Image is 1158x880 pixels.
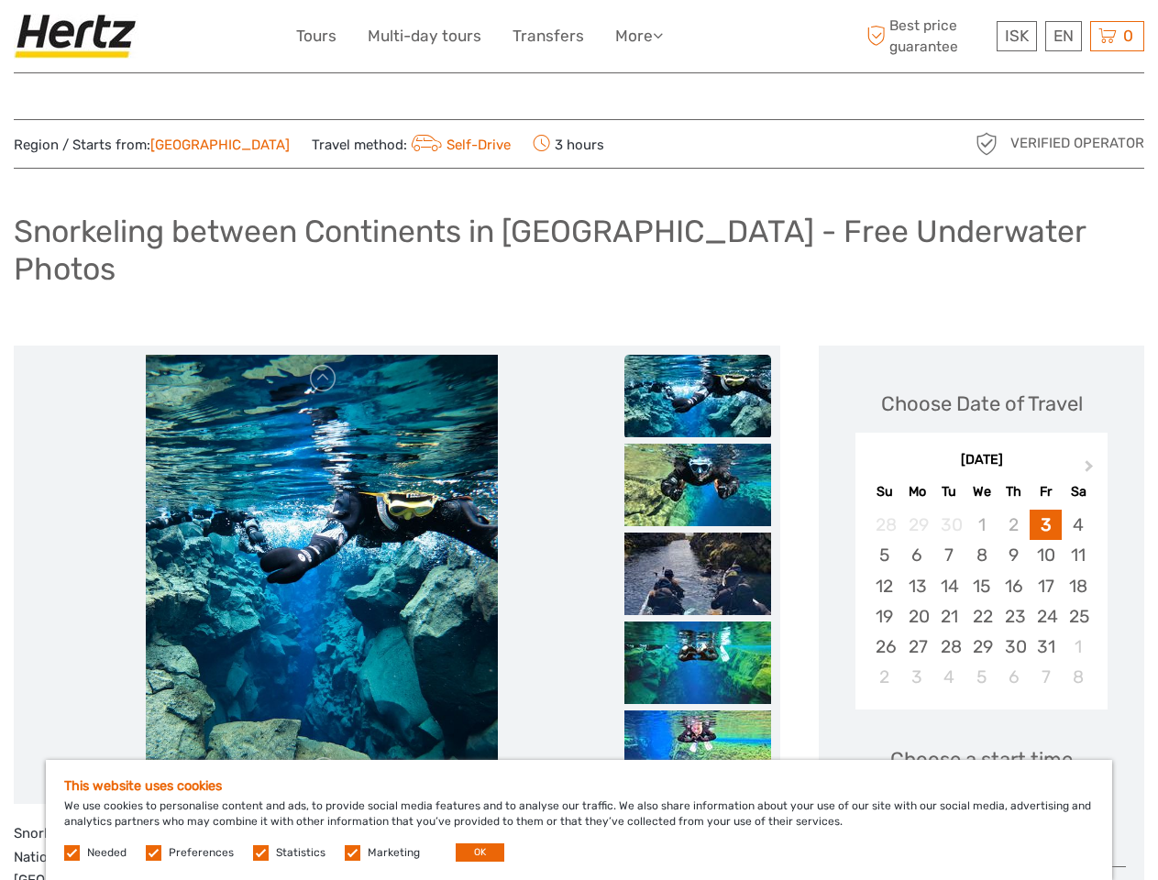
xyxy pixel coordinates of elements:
span: Choose a start time [890,745,1073,774]
div: Sa [1062,479,1094,504]
div: Choose Saturday, November 1st, 2025 [1062,632,1094,662]
div: [DATE] [855,451,1108,470]
div: Choose Wednesday, October 29th, 2025 [965,632,998,662]
span: 0 [1120,27,1136,45]
img: 75d647d656dd4db696dce9e52e88ad65_main_slider.jpeg [146,355,498,795]
a: Multi-day tours [368,23,481,49]
div: Choose Tuesday, November 4th, 2025 [933,662,965,692]
a: Self-Drive [407,137,511,153]
div: Choose Sunday, November 2nd, 2025 [868,662,900,692]
div: Mo [901,479,933,504]
span: 3 hours [533,131,604,157]
img: ec458f9b74944b7aa115685f463d0572_slider_thumbnail.jpeg [624,533,771,615]
img: 75d647d656dd4db696dce9e52e88ad65_slider_thumbnail.jpeg [624,355,771,437]
div: Choose Saturday, October 18th, 2025 [1062,571,1094,601]
div: Choose Friday, October 31st, 2025 [1030,632,1062,662]
div: Choose Friday, October 3rd, 2025 [1030,510,1062,540]
label: Needed [87,845,127,861]
div: Choose Tuesday, October 7th, 2025 [933,540,965,570]
div: Choose Monday, October 13th, 2025 [901,571,933,601]
div: EN [1045,21,1082,51]
div: We use cookies to personalise content and ads, to provide social media features and to analyse ou... [46,760,1112,880]
label: Marketing [368,845,420,861]
a: [GEOGRAPHIC_DATA] [150,137,290,153]
div: Choose Thursday, October 30th, 2025 [998,632,1030,662]
h5: This website uses cookies [64,778,1094,794]
button: Open LiveChat chat widget [211,28,233,50]
a: Transfers [513,23,584,49]
button: Next Month [1076,456,1106,485]
img: b29f87f7b6b04ba09ae33d7a6888791c_slider_thumbnail.jpeg [624,710,771,793]
div: Choose Thursday, October 16th, 2025 [998,571,1030,601]
a: More [615,23,663,49]
div: Choose Thursday, November 6th, 2025 [998,662,1030,692]
div: month 2025-10 [861,510,1101,692]
div: Choose Monday, November 3rd, 2025 [901,662,933,692]
span: Region / Starts from: [14,136,290,155]
div: Choose Thursday, October 9th, 2025 [998,540,1030,570]
div: Choose Date of Travel [881,390,1083,418]
div: Choose Friday, October 17th, 2025 [1030,571,1062,601]
img: verified_operator_grey_128.png [972,129,1001,159]
div: Choose Saturday, October 11th, 2025 [1062,540,1094,570]
div: Not available Thursday, October 2nd, 2025 [998,510,1030,540]
div: Choose Sunday, October 19th, 2025 [868,601,900,632]
div: Fr [1030,479,1062,504]
div: Choose Tuesday, October 28th, 2025 [933,632,965,662]
div: Choose Saturday, October 25th, 2025 [1062,601,1094,632]
div: Su [868,479,900,504]
div: Choose Wednesday, November 5th, 2025 [965,662,998,692]
div: Choose Friday, November 7th, 2025 [1030,662,1062,692]
span: ISK [1005,27,1029,45]
div: Choose Tuesday, October 21st, 2025 [933,601,965,632]
div: We [965,479,998,504]
p: We're away right now. Please check back later! [26,32,207,47]
div: Choose Saturday, October 4th, 2025 [1062,510,1094,540]
div: Not available Sunday, September 28th, 2025 [868,510,900,540]
div: Choose Sunday, October 12th, 2025 [868,571,900,601]
div: Choose Wednesday, October 15th, 2025 [965,571,998,601]
div: Choose Friday, October 10th, 2025 [1030,540,1062,570]
div: Th [998,479,1030,504]
label: Preferences [169,845,234,861]
div: Not available Wednesday, October 1st, 2025 [965,510,998,540]
img: b38d8be986544a669e657d121ea304ce_slider_thumbnail.jpeg [624,444,771,526]
span: Travel method: [312,131,511,157]
div: Choose Saturday, November 8th, 2025 [1062,662,1094,692]
div: Choose Wednesday, October 8th, 2025 [965,540,998,570]
div: Tu [933,479,965,504]
button: OK [456,843,504,862]
a: Tours [296,23,336,49]
img: Hertz [14,14,144,59]
div: Choose Monday, October 27th, 2025 [901,632,933,662]
span: Verified Operator [1010,134,1144,153]
div: Choose Monday, October 6th, 2025 [901,540,933,570]
img: 4025e2a855994a03953698f081b64217_slider_thumbnail.jpeg [624,621,771,704]
div: Choose Monday, October 20th, 2025 [901,601,933,632]
span: Best price guarantee [862,16,992,56]
div: Choose Sunday, October 5th, 2025 [868,540,900,570]
h1: Snorkeling between Continents in [GEOGRAPHIC_DATA] - Free Underwater Photos [14,213,1144,287]
div: Choose Sunday, October 26th, 2025 [868,632,900,662]
div: Choose Thursday, October 23rd, 2025 [998,601,1030,632]
label: Statistics [276,845,325,861]
div: Choose Tuesday, October 14th, 2025 [933,571,965,601]
div: Choose Wednesday, October 22nd, 2025 [965,601,998,632]
div: Not available Tuesday, September 30th, 2025 [933,510,965,540]
div: Not available Monday, September 29th, 2025 [901,510,933,540]
div: Choose Friday, October 24th, 2025 [1030,601,1062,632]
